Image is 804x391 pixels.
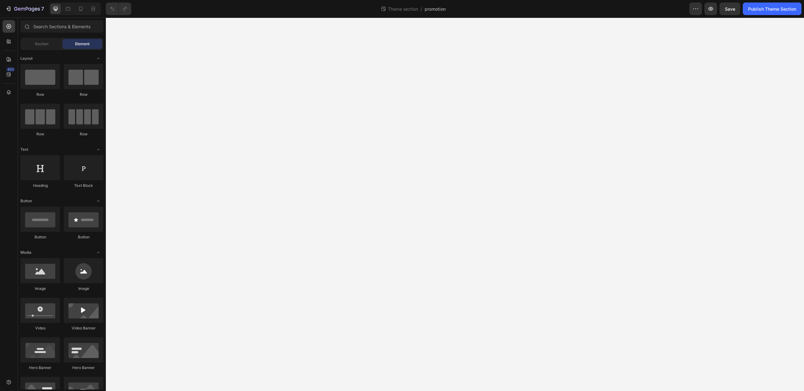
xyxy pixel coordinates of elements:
[41,5,44,13] p: 7
[720,3,740,15] button: Save
[20,56,33,61] span: Layout
[20,250,31,255] span: Media
[20,198,32,204] span: Button
[20,286,60,291] div: Image
[3,3,47,15] button: 7
[743,3,801,15] button: Publish Theme Section
[106,3,131,15] div: Undo/Redo
[106,18,804,391] iframe: Design area
[75,41,90,47] span: Element
[64,325,103,331] div: Video Banner
[20,20,103,33] input: Search Sections & Elements
[6,67,15,72] div: 450
[64,234,103,240] div: Button
[64,286,103,291] div: Image
[425,6,446,12] span: promotion
[20,234,60,240] div: Button
[387,6,419,12] span: Theme section
[20,325,60,331] div: Video
[20,183,60,188] div: Heading
[64,131,103,137] div: Row
[93,53,103,63] span: Toggle open
[93,144,103,155] span: Toggle open
[20,92,60,97] div: Row
[64,92,103,97] div: Row
[748,6,796,12] div: Publish Theme Section
[725,6,735,12] span: Save
[35,41,48,47] span: Section
[20,131,60,137] div: Row
[64,183,103,188] div: Text Block
[421,6,422,12] span: /
[93,247,103,258] span: Toggle open
[20,147,28,152] span: Text
[20,365,60,371] div: Hero Banner
[93,196,103,206] span: Toggle open
[64,365,103,371] div: Hero Banner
